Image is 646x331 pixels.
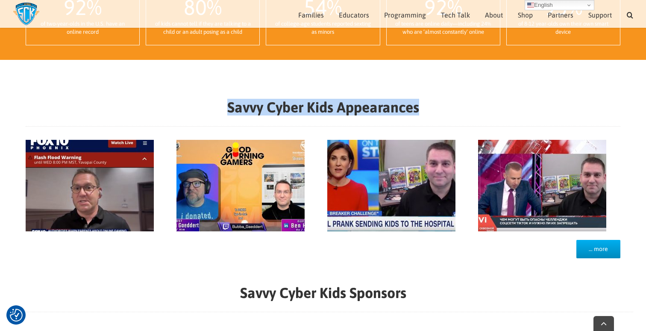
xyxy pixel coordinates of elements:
[589,245,608,253] span: … more
[10,309,23,322] img: Revisit consent button
[339,12,369,18] span: Educators
[515,20,611,36] div: of 8-12 year-olds own their own smart device
[395,20,491,36] div: of teens are online daily—including 24% who are ‘almost constantly’ online
[527,2,534,9] img: en
[275,20,371,36] div: of college-age students reported sexting as minors
[10,309,23,322] button: Consent Preferences
[441,12,470,18] span: Tech Talk
[227,99,419,115] strong: Savvy Cyber Kids Appearances
[240,284,406,301] strong: Savvy Cyber Kids Sponsors
[155,20,251,36] div: of kids cannot tell if they are talking to a child or an adult posing as a child
[576,240,620,258] a: … more
[548,12,573,18] span: Partners
[518,12,533,18] span: Shop
[298,12,324,18] span: Families
[384,12,426,18] span: Programming
[13,2,40,26] img: Savvy Cyber Kids Logo
[35,20,131,36] div: of two-year-olds in the U.S. have an online record
[588,12,612,18] span: Support
[485,12,503,18] span: About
